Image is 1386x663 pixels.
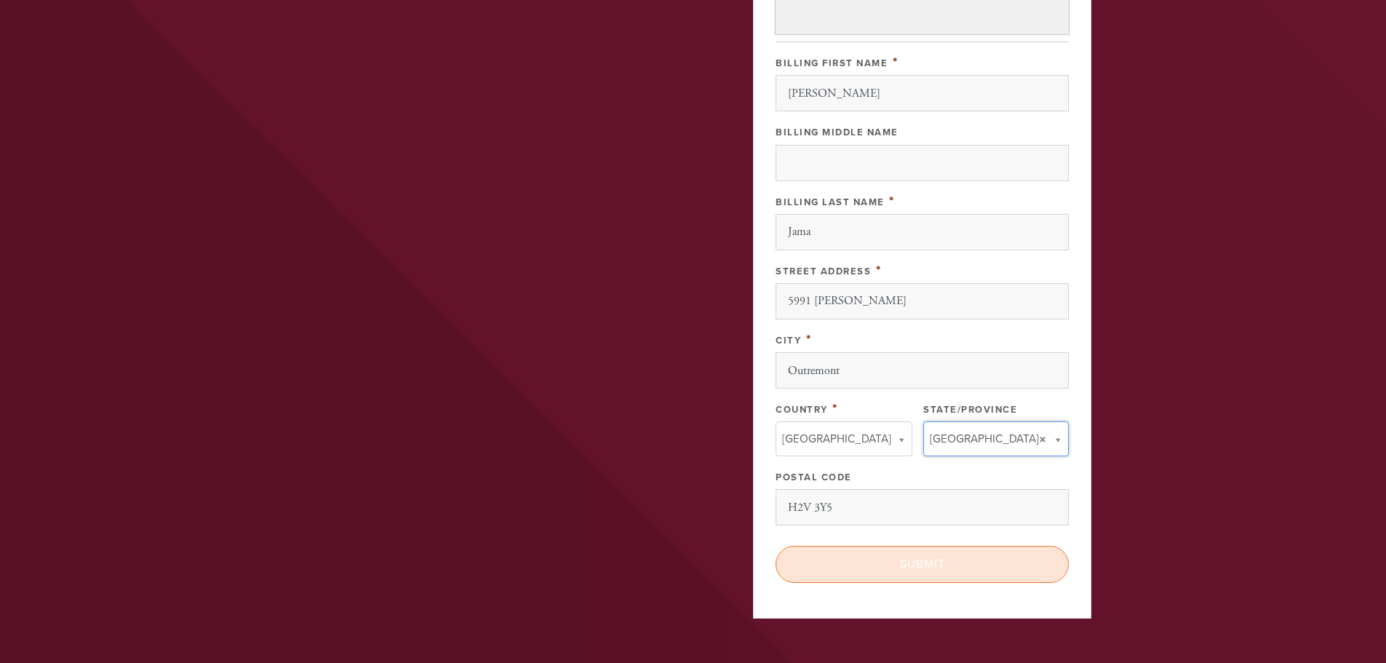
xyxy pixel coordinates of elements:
[923,421,1069,456] a: [GEOGRAPHIC_DATA]
[776,546,1069,582] input: Submit
[776,57,888,69] label: Billing First Name
[832,400,838,416] span: This field is required.
[776,266,871,277] label: Street Address
[776,472,852,483] label: Postal Code
[876,262,882,278] span: This field is required.
[893,54,899,70] span: This field is required.
[889,193,895,209] span: This field is required.
[782,429,891,448] span: [GEOGRAPHIC_DATA]
[776,335,801,346] label: City
[923,404,1017,416] label: State/Province
[776,421,912,456] a: [GEOGRAPHIC_DATA]
[930,429,1039,448] span: [GEOGRAPHIC_DATA]
[776,404,828,416] label: Country
[776,196,885,208] label: Billing Last Name
[806,331,812,347] span: This field is required.
[776,127,899,138] label: Billing Middle Name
